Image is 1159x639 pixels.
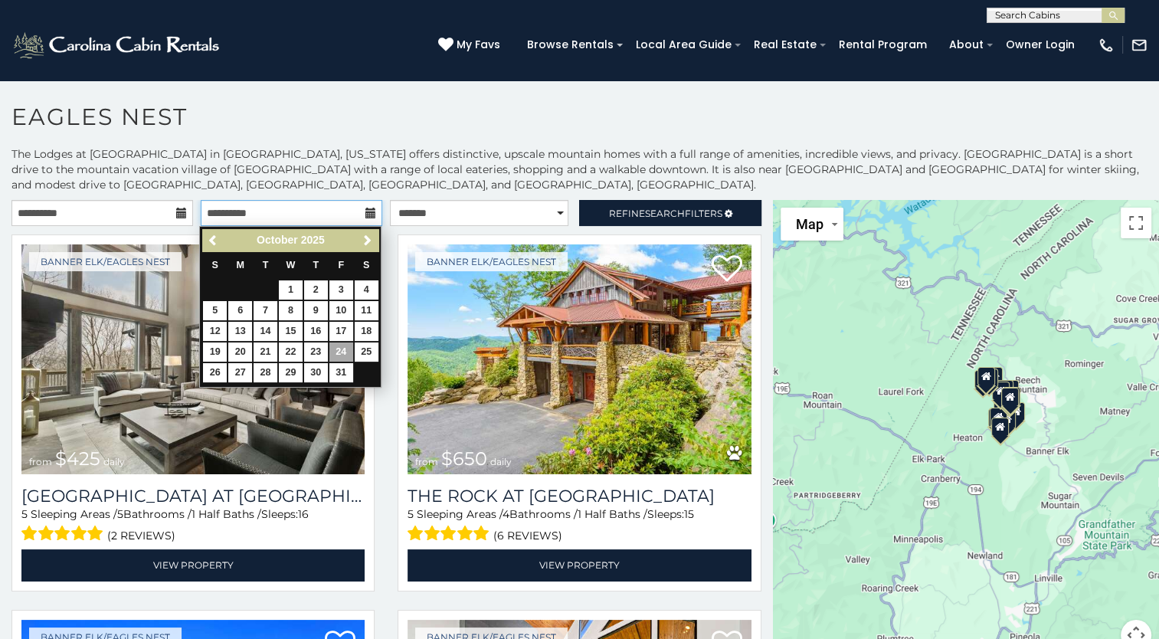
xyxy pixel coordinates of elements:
[254,322,277,341] a: 14
[796,216,823,232] span: Map
[408,506,751,546] div: Sleeping Areas / Bathrooms / Sleeps:
[519,33,621,57] a: Browse Rentals
[254,301,277,320] a: 7
[1121,208,1151,238] button: Toggle fullscreen view
[203,363,227,382] a: 26
[415,252,568,271] a: Banner Elk/Eagles Nest
[831,33,935,57] a: Rental Program
[298,507,309,521] span: 16
[645,208,685,219] span: Search
[21,506,365,546] div: Sleeping Areas / Bathrooms / Sleeps:
[279,280,303,300] a: 1
[628,33,739,57] a: Local Area Guide
[329,322,353,341] a: 17
[21,244,365,474] img: Sunset Ridge Hideaway at Eagles Nest
[579,200,761,226] a: RefineSearchFilters
[503,507,509,521] span: 4
[493,526,562,546] span: (6 reviews)
[781,208,843,241] button: Change map style
[329,280,353,300] a: 3
[329,342,353,362] a: 24
[355,280,378,300] a: 4
[304,342,328,362] a: 23
[684,507,694,521] span: 15
[279,363,303,382] a: 29
[609,208,722,219] span: Refine Filters
[304,280,328,300] a: 2
[208,234,220,247] span: Previous
[279,342,303,362] a: 22
[21,507,28,521] span: 5
[338,260,344,270] span: Friday
[254,342,277,362] a: 21
[212,260,218,270] span: Sunday
[304,322,328,341] a: 16
[355,322,378,341] a: 18
[408,244,751,474] img: The Rock at Eagles Nest
[228,342,252,362] a: 20
[1098,37,1115,54] img: phone-regular-white.png
[203,322,227,341] a: 12
[998,33,1082,57] a: Owner Login
[301,234,325,246] span: 2025
[415,456,438,467] span: from
[21,549,365,581] a: View Property
[228,322,252,341] a: 13
[263,260,269,270] span: Tuesday
[355,301,378,320] a: 11
[55,447,100,470] span: $425
[578,507,647,521] span: 1 Half Baths /
[441,447,487,470] span: $650
[228,363,252,382] a: 27
[304,363,328,382] a: 30
[11,30,224,61] img: White-1-2.png
[746,33,824,57] a: Real Estate
[490,456,512,467] span: daily
[257,234,298,246] span: October
[29,456,52,467] span: from
[279,322,303,341] a: 15
[279,301,303,320] a: 8
[408,244,751,474] a: The Rock at Eagles Nest from $650 daily
[286,260,295,270] span: Wednesday
[408,486,751,506] a: The Rock at [GEOGRAPHIC_DATA]
[1131,37,1148,54] img: mail-regular-white.png
[107,526,175,546] span: (2 reviews)
[329,363,353,382] a: 31
[457,37,500,53] span: My Favs
[203,342,227,362] a: 19
[21,244,365,474] a: Sunset Ridge Hideaway at Eagles Nest from $425 daily
[203,301,227,320] a: 5
[236,260,244,270] span: Monday
[712,254,742,286] a: Add to favorites
[313,260,319,270] span: Thursday
[358,231,377,251] a: Next
[29,252,182,271] a: Banner Elk/Eagles Nest
[117,507,123,521] span: 5
[408,486,751,506] h3: The Rock at Eagles Nest
[204,231,223,251] a: Previous
[408,549,751,581] a: View Property
[254,363,277,382] a: 28
[21,486,365,506] a: [GEOGRAPHIC_DATA] at [GEOGRAPHIC_DATA]
[304,301,328,320] a: 9
[438,37,504,54] a: My Favs
[362,234,374,247] span: Next
[355,342,378,362] a: 25
[192,507,261,521] span: 1 Half Baths /
[103,456,125,467] span: daily
[408,507,414,521] span: 5
[228,301,252,320] a: 6
[329,301,353,320] a: 10
[941,33,991,57] a: About
[363,260,369,270] span: Saturday
[21,486,365,506] h3: Sunset Ridge Hideaway at Eagles Nest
